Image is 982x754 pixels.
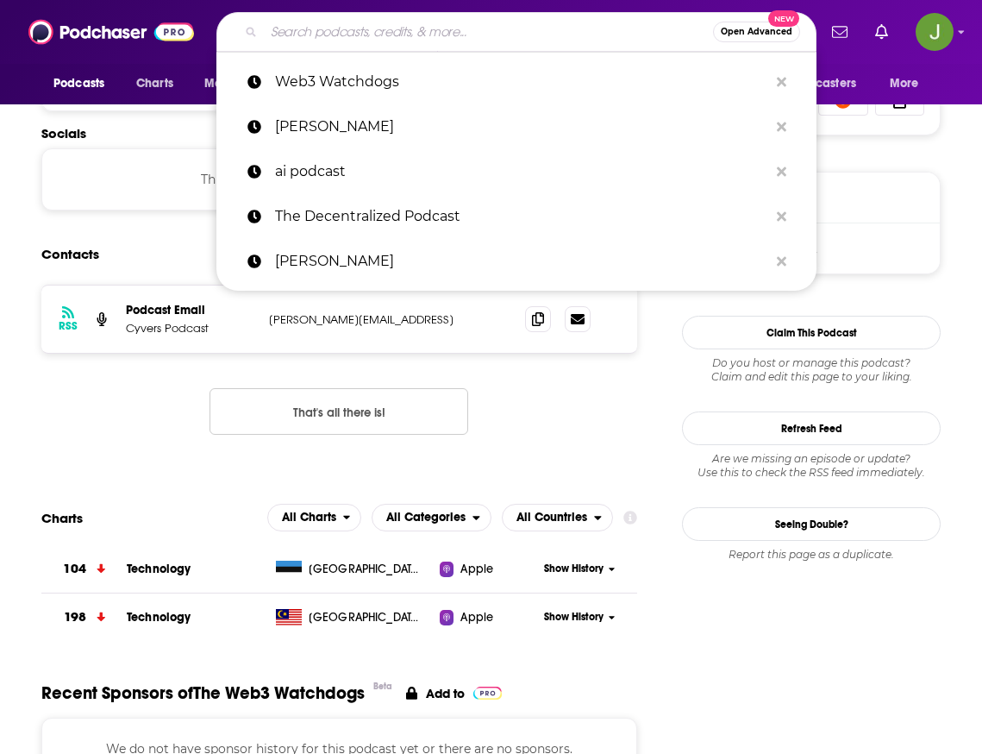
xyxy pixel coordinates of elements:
span: Show History [544,562,604,576]
div: Report this page as a duplicate. [682,548,941,562]
a: Show notifications dropdown [868,17,895,47]
a: Technology [127,562,191,576]
h3: RSS [59,319,78,333]
a: ai podcast [216,149,816,194]
button: Nothing here. [210,388,468,435]
p: Web3 Watchdogs [275,60,768,104]
span: Do you host or manage this podcast? [682,356,941,370]
h2: Countries [502,504,613,531]
span: Malaysia [309,609,421,626]
p: Podcast Email [126,303,255,317]
h3: 104 [63,559,86,579]
div: Claim and edit this page to your liking. [682,356,941,384]
span: Apple [460,609,493,626]
div: Search podcasts, credits, & more... [216,12,816,52]
img: Pro Logo [473,687,502,700]
button: open menu [41,67,127,100]
p: [PERSON_NAME][EMAIL_ADDRESS] [269,312,497,327]
h2: Contacts [41,238,99,271]
h2: Platforms [267,504,362,531]
a: Apple [440,609,535,626]
a: [PERSON_NAME] [216,239,816,284]
button: Claim This Podcast [682,316,941,349]
button: open menu [192,67,288,100]
button: open menu [267,504,362,531]
button: open menu [372,504,491,531]
img: User Profile [916,13,954,51]
span: Apple [460,561,493,578]
span: New [768,10,799,27]
a: Apple [440,561,535,578]
p: Semir Mutapcic [275,239,768,284]
a: Charts [125,67,184,100]
a: [GEOGRAPHIC_DATA] [269,609,440,626]
img: Podchaser - Follow, Share and Rate Podcasts [28,16,194,48]
button: Show History [535,610,625,625]
span: All Charts [282,512,336,524]
a: The Decentralized Podcast [216,194,816,239]
span: All Categories [386,512,466,524]
span: More [890,72,919,96]
span: RSS Feed [733,233,933,248]
a: Show notifications dropdown [825,17,854,47]
p: Kate Rooney [275,104,768,149]
a: Seeing Double? [682,507,941,541]
p: Cyvers Podcast [126,321,255,336]
a: 104 [41,545,127,593]
button: Open AdvancedNew [713,22,800,42]
a: Web3 Watchdogs [216,60,816,104]
h2: Charts [41,510,83,526]
button: open menu [502,504,613,531]
span: Recent Sponsors of The Web3 Watchdogs [41,682,365,704]
span: Charts [136,72,173,96]
button: Refresh Feed [682,412,941,445]
span: cyvers.ai [733,198,933,211]
span: Podcasts [53,72,104,96]
span: Official Website [733,182,933,198]
span: Logged in as jon47193 [916,13,954,51]
h3: 198 [64,607,86,627]
button: Show History [535,562,625,576]
a: [PERSON_NAME] [216,104,816,149]
p: Add to [426,686,465,701]
button: Show profile menu [916,13,954,51]
span: Show History [544,610,604,625]
button: open menu [878,67,941,100]
p: ai podcast [275,149,768,194]
button: open menu [762,67,881,100]
div: Beta [373,681,392,692]
span: anchor.fm [733,249,933,262]
span: Estonia [309,561,421,578]
p: The Decentralized Podcast [275,194,768,239]
h2: Categories [372,504,491,531]
span: Open Advanced [721,28,792,36]
span: Monitoring [204,72,266,96]
h2: Socials [41,125,637,141]
a: Add to [406,682,502,704]
a: 198 [41,594,127,641]
a: Technology [127,610,191,625]
a: [GEOGRAPHIC_DATA] [269,561,440,578]
input: Search podcasts, credits, & more... [264,18,713,46]
span: All Countries [516,512,587,524]
div: Are we missing an episode or update? Use this to check the RSS feed immediately. [682,452,941,480]
div: This podcast does not have social handles yet. [41,148,637,210]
